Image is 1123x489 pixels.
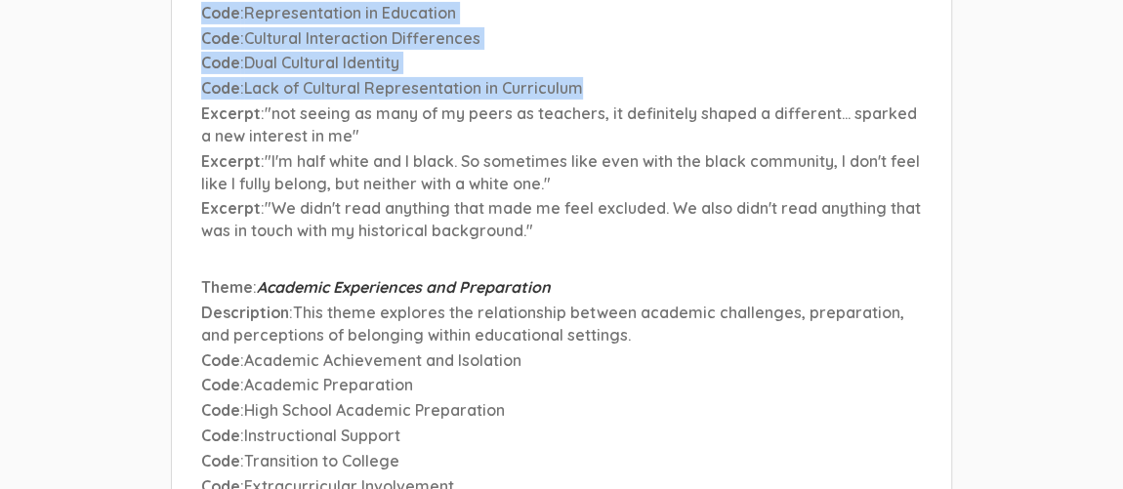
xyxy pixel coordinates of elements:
span: Code [201,78,240,98]
span: Transition to College [244,451,399,470]
span: Lack of Cultural Representation in Curriculum [244,78,583,98]
p: : [201,450,922,472]
span: Code [201,400,240,420]
p: : [201,27,922,50]
span: Academic Achievement and Isolation [244,350,521,370]
p: : [201,374,922,396]
span: Cultural Interaction Differences [244,28,480,48]
span: Code [201,426,240,445]
span: Excerpt [201,103,261,123]
span: Academic Experiences and Preparation [257,277,551,297]
p: : [201,197,922,242]
p: : [201,77,922,100]
p: : [201,276,922,299]
p: : [201,425,922,447]
p: : [201,52,922,74]
p: : [201,2,922,24]
span: Excerpt [201,198,261,218]
span: This theme explores the relationship between academic challenges, preparation, and perceptions of... [201,303,904,345]
span: Academic Preparation [244,375,413,394]
span: Code [201,53,240,72]
span: Representation in Education [244,3,456,22]
span: "I'm half white and I black. So sometimes like even with the black community, I don't feel like I... [201,151,920,193]
span: Code [201,350,240,370]
span: Code [201,451,240,470]
span: Code [201,3,240,22]
span: Code [201,375,240,394]
span: Excerpt [201,151,261,171]
p: : [201,399,922,422]
span: "We didn't read anything that made me feel excluded. We also didn't read anything that was in tou... [201,198,921,240]
iframe: Chat Widget [1025,395,1123,489]
span: Dual Cultural Identity [244,53,399,72]
span: Description [201,303,289,322]
p: : [201,349,922,372]
span: Instructional Support [244,426,400,445]
span: "not seeing as many of my peers as teachers, it definitely shaped a different... sparked a new in... [201,103,917,145]
p: : [201,102,922,147]
p: : [201,150,922,195]
p: : [201,302,922,346]
span: Code [201,28,240,48]
span: High School Academic Preparation [244,400,505,420]
span: Theme [201,277,253,297]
